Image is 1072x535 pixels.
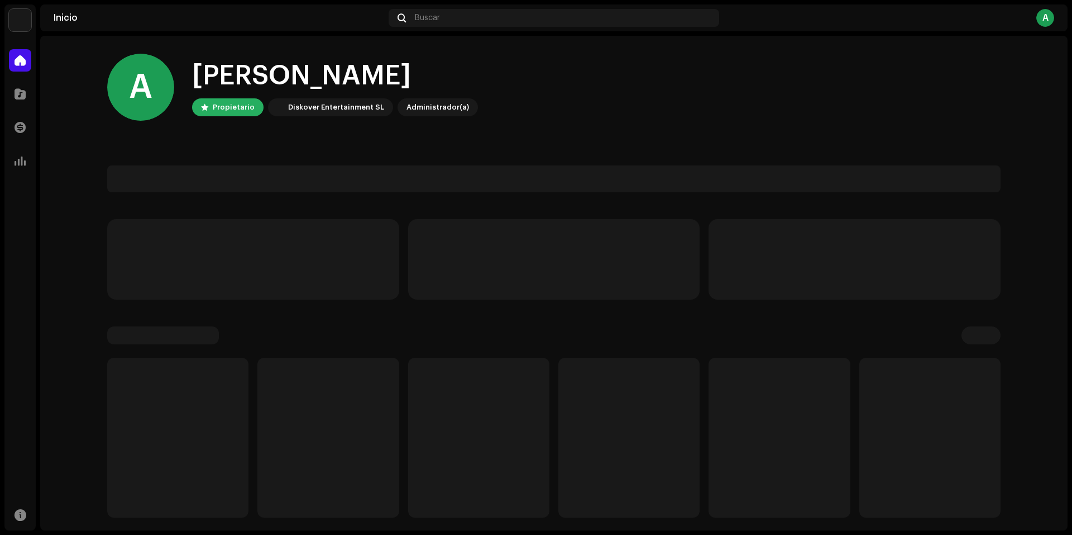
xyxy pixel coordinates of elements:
div: Propietario [213,101,255,114]
div: [PERSON_NAME] [192,58,478,94]
span: Buscar [415,13,440,22]
div: Inicio [54,13,384,22]
div: A [1036,9,1054,27]
img: 297a105e-aa6c-4183-9ff4-27133c00f2e2 [9,9,31,31]
div: Administrador(a) [406,101,469,114]
div: A [107,54,174,121]
img: 297a105e-aa6c-4183-9ff4-27133c00f2e2 [270,101,284,114]
div: Diskover Entertainment SL [288,101,384,114]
